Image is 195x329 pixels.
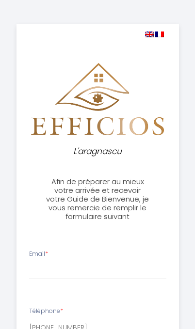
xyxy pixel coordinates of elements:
[29,250,48,259] label: Email
[50,145,145,158] p: L'aragnascu
[29,307,63,316] label: Téléphone
[155,31,164,37] img: fr.png
[46,177,149,221] h3: Afin de préparer au mieux votre arrivée et recevoir votre Guide de Bienvenue, je vous remercie de...
[145,31,154,37] img: en.png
